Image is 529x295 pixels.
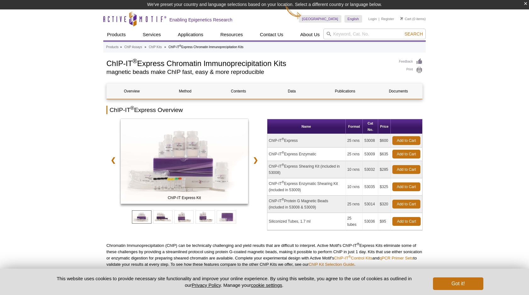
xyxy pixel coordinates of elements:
[267,213,346,230] td: Siliconized Tubes, 1.7 ml
[433,277,483,290] button: Got it!
[256,29,287,41] a: Contact Us
[217,29,247,41] a: Resources
[285,5,302,19] img: Change Here
[179,44,181,47] sup: ®
[46,275,423,288] p: This website uses cookies to provide necessary site functionality and improve your online experie...
[392,182,420,191] a: Add to Cart
[349,255,351,259] sup: ®
[106,242,423,268] p: Chromatin Immunoprecipitation (ChIP) can be technically challenging and yield results that are di...
[213,84,264,99] a: Contents
[363,134,378,147] td: 53008
[378,147,391,161] td: $635
[149,44,162,50] a: ChIP Kits
[381,17,394,21] a: Register
[392,165,420,174] a: Add to Cart
[346,134,363,147] td: 25 rxns
[379,256,413,260] a: qPCR Primer Sets
[267,119,346,134] th: Name
[309,262,354,267] a: ChIP Kit Selection Guide
[368,17,377,21] a: Login
[400,17,411,21] a: Cart
[346,213,363,230] td: 25 tubes
[249,153,262,167] a: ❯
[106,69,393,75] h2: magnetic beads make ChIP fast, easy & more reproducible
[145,45,146,49] li: »
[282,181,284,184] sup: ®
[399,67,423,74] a: Print
[122,195,247,201] span: ChIP-IT Express Kit
[267,161,346,178] td: ChIP-IT Express Shearing Kit (included in 53008)
[106,44,118,50] a: Products
[403,31,425,37] button: Search
[267,147,346,161] td: ChIP-IT Express Enzymatic
[405,31,423,36] span: Search
[282,151,284,154] sup: ®
[400,17,403,20] img: Your Cart
[334,256,373,260] a: ChIP-IT®Control Kits
[378,178,391,196] td: $325
[320,84,370,99] a: Publications
[346,196,363,213] td: 25 rxns
[363,147,378,161] td: 53009
[267,134,346,147] td: ChIP-IT Express
[378,15,379,23] li: |
[267,178,346,196] td: ChIP-IT Express Enzymatic Shearing Kit (included in 53009)
[399,58,423,65] a: Feedback
[174,29,207,41] a: Applications
[392,150,420,159] a: Add to Cart
[106,153,120,167] a: ❮
[378,213,391,230] td: $95
[106,106,423,114] h2: ChIP-IT Express Overview
[363,178,378,196] td: 53035
[282,137,284,141] sup: ®
[363,119,378,134] th: Cat No.
[346,147,363,161] td: 25 rxns
[267,84,317,99] a: Data
[160,84,210,99] a: Method
[344,15,362,23] a: English
[299,15,341,23] a: [GEOGRAPHIC_DATA]
[124,44,142,50] a: ChIP Assays
[103,29,129,41] a: Products
[378,196,391,213] td: $320
[400,15,426,23] li: (0 items)
[168,45,243,49] li: ChIP-IT Express Chromatin Immunoprecipitation Kits
[392,136,420,145] a: Add to Cart
[106,58,393,68] h1: ChIP-IT Express Chromatin Immunoprecipitation Kits
[139,29,165,41] a: Services
[392,200,420,209] a: Add to Cart
[169,17,232,23] h2: Enabling Epigenetics Research
[267,196,346,213] td: ChIP-IT Protein G Magnetic Beads (included in 53008 & 53009)
[282,163,284,167] sup: ®
[323,29,426,39] input: Keyword, Cat. No.
[346,178,363,196] td: 10 rxns
[164,45,166,49] li: »
[363,213,378,230] td: 53036
[107,84,157,99] a: Overview
[282,198,284,201] sup: ®
[121,119,248,204] img: ChIP-IT Express Kit
[130,105,134,111] sup: ®
[392,217,421,226] a: Add to Cart
[251,282,282,288] button: cookie settings
[378,119,391,134] th: Price
[357,242,359,246] sup: ®
[121,119,248,206] a: ChIP-IT Express Kit
[192,282,221,288] a: Privacy Policy
[297,29,324,41] a: About Us
[346,119,363,134] th: Format
[346,161,363,178] td: 10 rxns
[363,196,378,213] td: 53014
[363,161,378,178] td: 53032
[373,84,424,99] a: Documents
[133,58,137,64] sup: ®
[378,134,391,147] td: $600
[120,45,122,49] li: »
[378,161,391,178] td: $285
